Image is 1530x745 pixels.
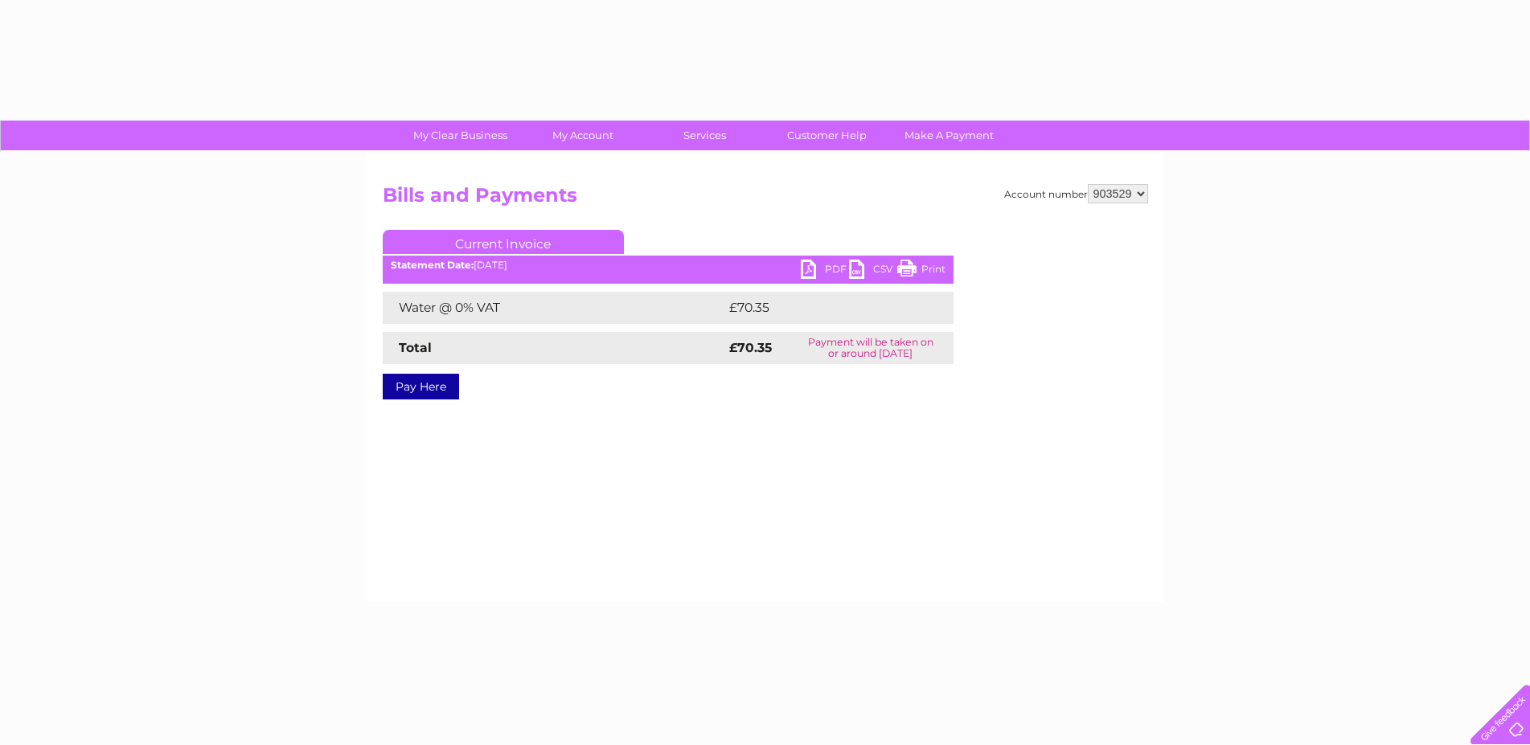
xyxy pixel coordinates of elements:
div: [DATE] [383,260,954,271]
a: Print [897,260,945,283]
a: CSV [849,260,897,283]
a: PDF [801,260,849,283]
a: Services [638,121,771,150]
a: Current Invoice [383,230,624,254]
strong: Total [399,340,432,355]
div: Account number [1004,184,1148,203]
h2: Bills and Payments [383,184,1148,215]
a: Pay Here [383,374,459,399]
a: My Clear Business [394,121,527,150]
a: Customer Help [761,121,893,150]
strong: £70.35 [729,340,772,355]
td: £70.35 [725,292,921,324]
td: Water @ 0% VAT [383,292,725,324]
td: Payment will be taken on or around [DATE] [788,332,954,364]
b: Statement Date: [391,259,474,271]
a: Make A Payment [883,121,1015,150]
a: My Account [516,121,649,150]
